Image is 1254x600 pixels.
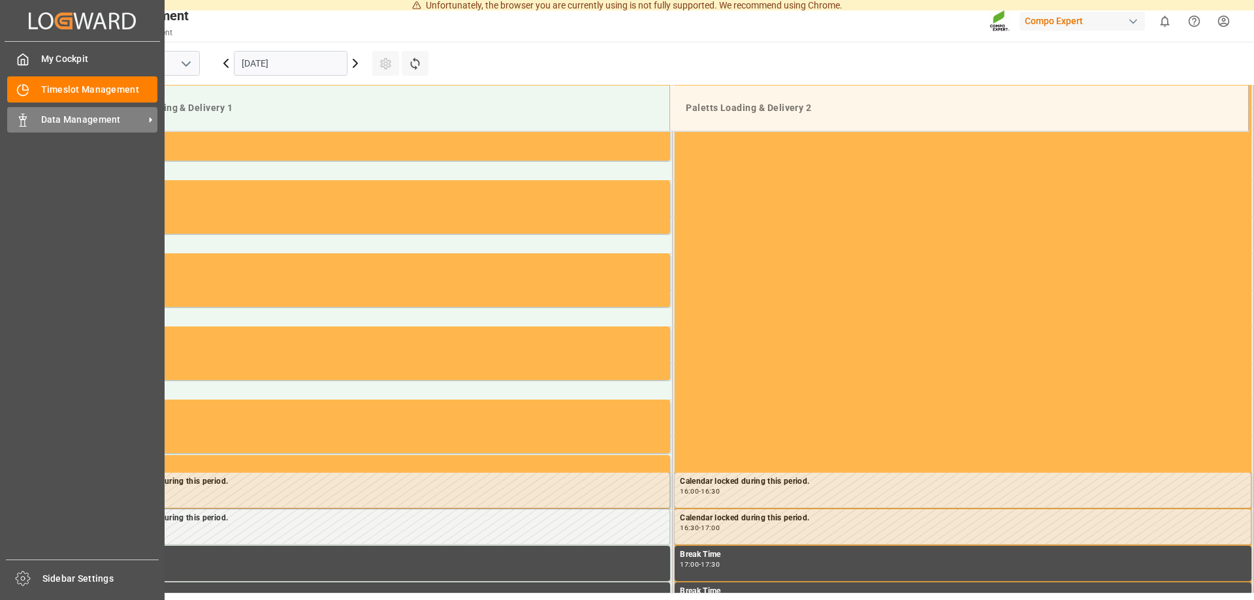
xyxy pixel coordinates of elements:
[99,585,665,598] div: Break Time
[680,525,699,531] div: 16:30
[680,488,699,494] div: 16:00
[7,76,157,102] a: Timeslot Management
[42,572,159,586] span: Sidebar Settings
[701,561,720,567] div: 17:30
[680,585,1246,598] div: Break Time
[680,548,1246,561] div: Break Time
[701,525,720,531] div: 17:00
[234,51,347,76] input: DD.MM.YYYY
[41,83,158,97] span: Timeslot Management
[701,488,720,494] div: 16:30
[99,475,664,488] div: Calendar locked during this period.
[99,512,664,525] div: Calendar locked during this period.
[102,96,659,120] div: Paletts Loading & Delivery 1
[1150,7,1180,36] button: show 0 new notifications
[1020,12,1145,31] div: Compo Expert
[99,458,665,471] div: Occupied
[41,52,158,66] span: My Cockpit
[99,256,665,269] div: Occupied
[680,475,1246,488] div: Calendar locked during this period.
[1020,8,1150,33] button: Compo Expert
[99,183,665,196] div: Occupied
[699,561,701,567] div: -
[176,54,195,74] button: open menu
[680,512,1246,525] div: Calendar locked during this period.
[99,402,665,415] div: Occupied
[1180,7,1209,36] button: Help Center
[41,113,144,127] span: Data Management
[99,548,665,561] div: Break Time
[989,10,1010,33] img: Screenshot%202023-09-29%20at%2010.02.21.png_1712312052.png
[7,46,157,72] a: My Cockpit
[699,488,701,494] div: -
[680,561,699,567] div: 17:00
[699,525,701,531] div: -
[99,329,665,342] div: Occupied
[681,96,1238,120] div: Paletts Loading & Delivery 2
